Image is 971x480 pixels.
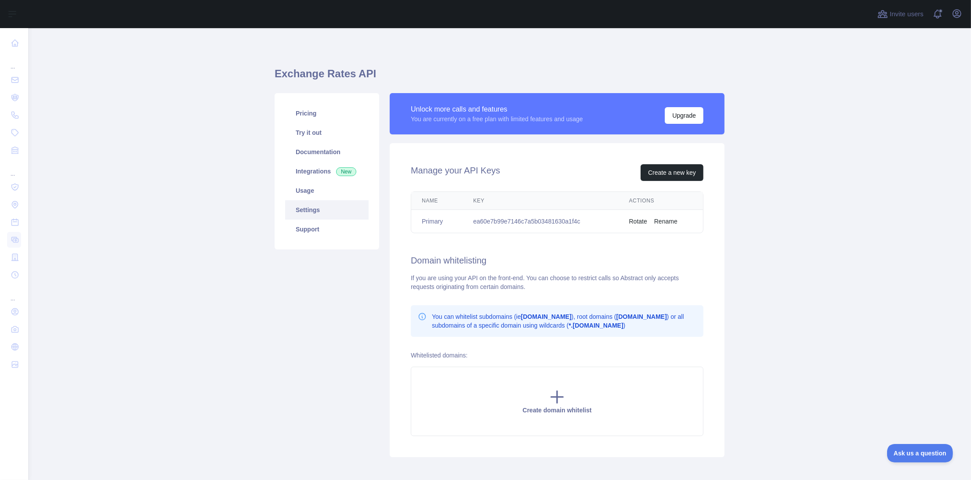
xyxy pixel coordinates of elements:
a: Try it out [285,123,369,142]
div: Unlock more calls and features [411,104,583,115]
span: Invite users [890,9,924,19]
div: ... [7,53,21,70]
th: Key [463,192,619,210]
a: Integrations New [285,162,369,181]
div: ... [7,160,21,177]
div: You are currently on a free plan with limited features and usage [411,115,583,123]
button: Invite users [876,7,925,21]
button: Rename [654,217,678,226]
th: Name [411,192,463,210]
label: Whitelisted domains: [411,352,467,359]
span: New [336,167,356,176]
b: [DOMAIN_NAME] [521,313,572,320]
div: If you are using your API on the front-end. You can choose to restrict calls so Abstract only acc... [411,274,703,291]
th: Actions [619,192,703,210]
td: ea60e7b99e7146c7a5b03481630a1f4c [463,210,619,233]
a: Settings [285,200,369,220]
span: Create domain whitelist [522,407,591,414]
td: Primary [411,210,463,233]
b: [DOMAIN_NAME] [616,313,667,320]
a: Pricing [285,104,369,123]
a: Documentation [285,142,369,162]
b: *.[DOMAIN_NAME] [569,322,623,329]
div: ... [7,285,21,302]
a: Usage [285,181,369,200]
h1: Exchange Rates API [275,67,725,88]
iframe: Toggle Customer Support [887,444,953,462]
h2: Domain whitelisting [411,254,703,267]
a: Support [285,220,369,239]
button: Upgrade [665,107,703,124]
button: Rotate [629,217,647,226]
h2: Manage your API Keys [411,164,500,181]
button: Create a new key [641,164,703,181]
p: You can whitelist subdomains (ie ), root domains ( ) or all subdomains of a specific domain using... [432,312,696,330]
